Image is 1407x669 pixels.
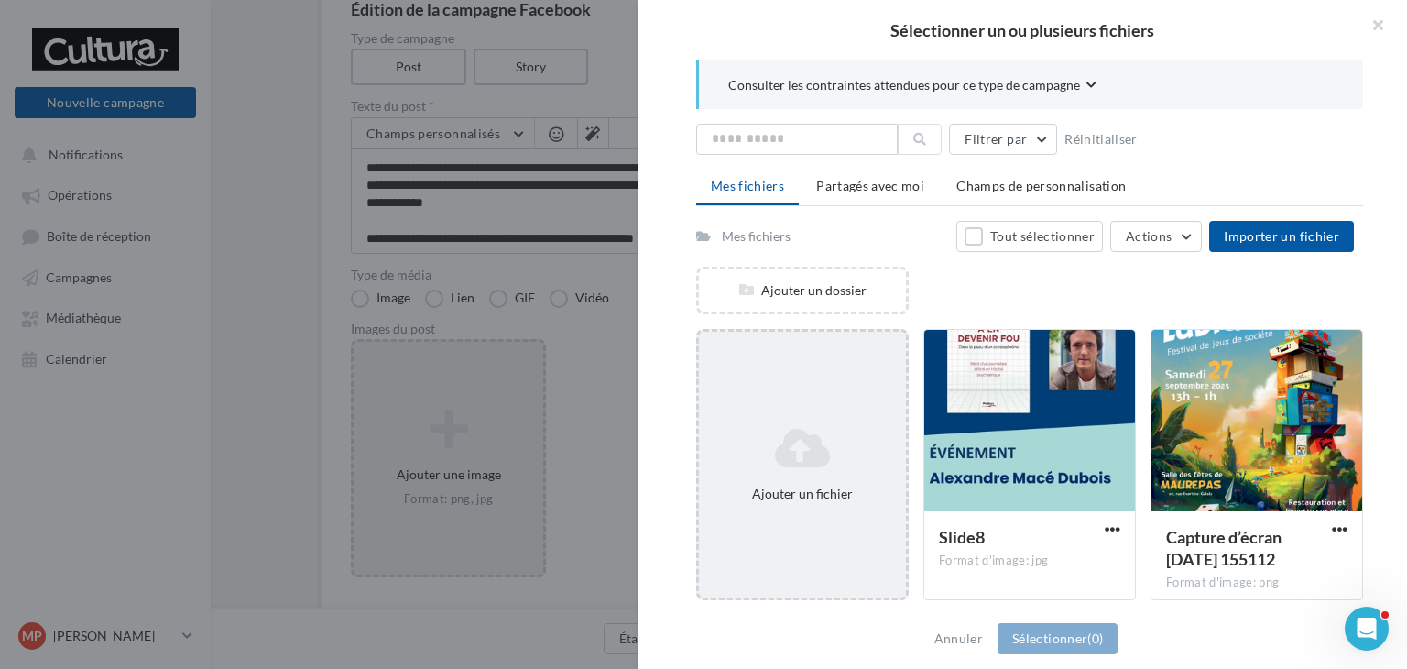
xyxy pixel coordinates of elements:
[1224,228,1339,244] span: Importer un fichier
[706,485,899,503] div: Ajouter un fichier
[667,22,1378,38] h2: Sélectionner un ou plusieurs fichiers
[939,527,985,547] span: Slide8
[927,628,990,650] button: Annuler
[1057,128,1145,150] button: Réinitialiser
[956,178,1126,193] span: Champs de personnalisation
[1126,228,1172,244] span: Actions
[699,281,906,300] div: Ajouter un dossier
[998,623,1118,654] button: Sélectionner(0)
[728,75,1096,98] button: Consulter les contraintes attendues pour ce type de campagne
[1110,221,1202,252] button: Actions
[1087,631,1103,646] span: (0)
[1166,527,1282,569] span: Capture d’écran 2025-09-11 155112
[949,124,1057,155] button: Filtrer par
[722,227,791,246] div: Mes fichiers
[939,553,1120,569] div: Format d'image: jpg
[711,178,784,193] span: Mes fichiers
[1209,221,1354,252] button: Importer un fichier
[1166,575,1347,591] div: Format d'image: png
[1345,607,1389,651] iframe: Intercom live chat
[816,178,924,193] span: Partagés avec moi
[956,221,1103,252] button: Tout sélectionner
[728,76,1080,94] span: Consulter les contraintes attendues pour ce type de campagne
